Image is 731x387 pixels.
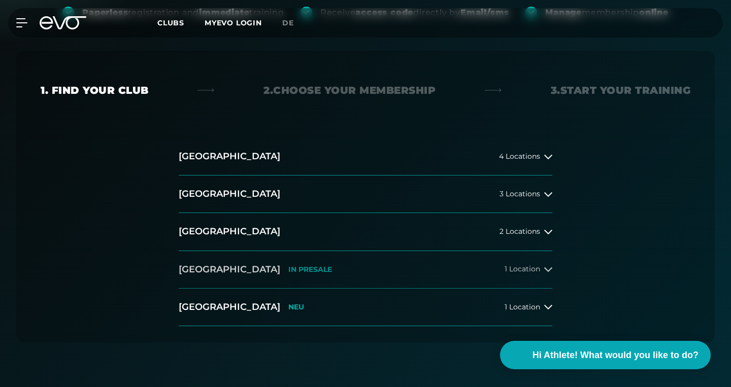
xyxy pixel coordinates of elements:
div: 2. Choose your membership [263,83,436,97]
span: 2 Locations [500,228,540,235]
span: 3 Locations [500,190,540,198]
h2: [GEOGRAPHIC_DATA] [179,150,280,163]
p: IN PRESALE [288,265,332,274]
span: 4 Locations [499,153,540,160]
button: [GEOGRAPHIC_DATA]IN PRESALE1 Location [179,251,552,289]
span: 1 Location [505,265,540,273]
span: de [282,18,294,27]
h2: [GEOGRAPHIC_DATA] [179,301,280,313]
span: 1 Location [505,303,540,311]
h2: [GEOGRAPHIC_DATA] [179,225,280,238]
button: [GEOGRAPHIC_DATA]NEU1 Location [179,289,552,326]
h2: [GEOGRAPHIC_DATA] [179,188,280,200]
div: 3. Start your Training [551,83,691,97]
button: [GEOGRAPHIC_DATA]4 Locations [179,138,552,175]
button: [GEOGRAPHIC_DATA]2 Locations [179,213,552,251]
a: MYEVO LOGIN [205,18,262,27]
button: Hi Athlete! What would you like to do? [500,341,711,369]
span: Hi Athlete! What would you like to do? [533,348,699,362]
span: Clubs [157,18,184,27]
div: 1. Find your club [41,83,149,97]
a: Clubs [157,18,205,27]
a: de [282,17,306,29]
h2: [GEOGRAPHIC_DATA] [179,263,280,276]
button: [GEOGRAPHIC_DATA]3 Locations [179,175,552,213]
p: NEU [288,303,304,311]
